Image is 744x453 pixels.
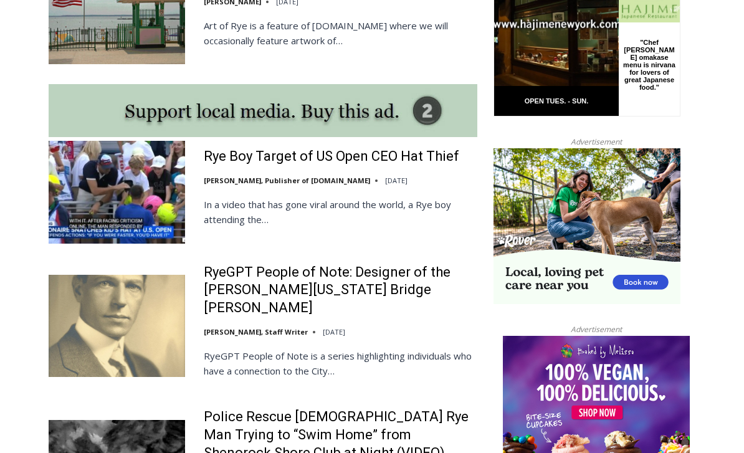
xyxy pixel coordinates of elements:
a: [PERSON_NAME], Staff Writer [204,328,308,337]
img: support local media, buy this ad [49,85,477,138]
span: Open Tues. - Sun. [PHONE_NUMBER] [4,128,122,176]
a: Open Tues. - Sun. [PHONE_NUMBER] [1,125,125,155]
div: "At the 10am stand-up meeting, each intern gets a chance to take [PERSON_NAME] and the other inte... [315,1,589,121]
time: [DATE] [385,176,408,186]
img: Rye Boy Target of US Open CEO Hat Thief [49,141,185,244]
p: RyeGPT People of Note is a series highlighting individuals who have a connection to the City… [204,349,477,379]
a: RyeGPT People of Note: Designer of the [PERSON_NAME][US_STATE] Bridge [PERSON_NAME] [204,264,477,318]
div: "Chef [PERSON_NAME] omakase menu is nirvana for lovers of great Japanese food." [128,78,183,149]
img: RyeGPT People of Note: Designer of the George Washington Bridge Othmar Ammann [49,275,185,378]
p: In a video that has gone viral around the world, a Rye boy attending the… [204,198,477,227]
time: [DATE] [323,328,345,337]
span: Advertisement [558,324,634,336]
a: [PERSON_NAME], Publisher of [DOMAIN_NAME] [204,176,370,186]
span: Intern @ [DOMAIN_NAME] [326,124,578,152]
p: Art of Rye is a feature of [DOMAIN_NAME] where we will occasionally feature artwork of… [204,19,477,49]
a: Intern @ [DOMAIN_NAME] [300,121,604,155]
a: Rye Boy Target of US Open CEO Hat Thief [204,148,459,166]
span: Advertisement [558,136,634,148]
